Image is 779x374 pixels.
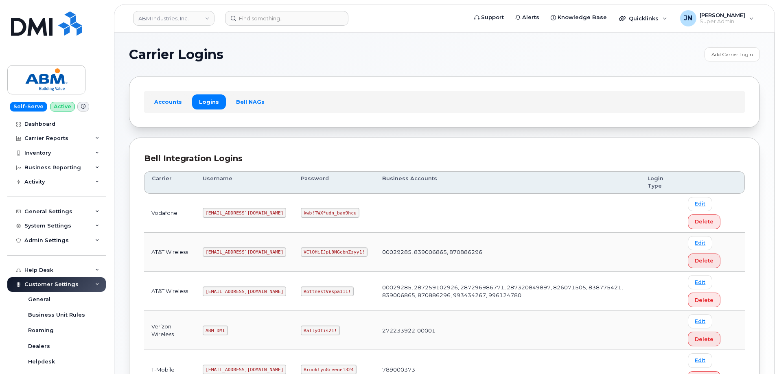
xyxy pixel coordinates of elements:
code: [EMAIL_ADDRESS][DOMAIN_NAME] [203,287,286,296]
td: AT&T Wireless [144,233,195,272]
a: Add Carrier Login [705,47,760,61]
code: ABM_DMI [203,326,228,335]
code: VClOHiIJpL0NGcbnZzyy1! [301,247,368,257]
td: 272233922-00001 [375,311,640,350]
code: [EMAIL_ADDRESS][DOMAIN_NAME] [203,247,286,257]
td: 00029285, 287259102926, 287296986771, 287320849897, 826071505, 838775421, 839006865, 870886296, 9... [375,272,640,311]
button: Delete [688,332,720,346]
th: Carrier [144,171,195,194]
div: Bell Integration Logins [144,153,745,164]
th: Username [195,171,293,194]
a: Bell NAGs [229,94,271,109]
a: Edit [688,314,712,328]
a: Logins [192,94,226,109]
code: RallyOtis21! [301,326,339,335]
code: [EMAIL_ADDRESS][DOMAIN_NAME] [203,208,286,218]
th: Business Accounts [375,171,640,194]
span: Delete [695,257,713,265]
a: Edit [688,197,712,211]
td: AT&T Wireless [144,272,195,311]
span: Delete [695,296,713,304]
button: Delete [688,293,720,307]
th: Password [293,171,375,194]
td: Verizon Wireless [144,311,195,350]
code: kwb!TWX*udn_ban9hcu [301,208,359,218]
button: Delete [688,214,720,229]
th: Login Type [640,171,681,194]
td: 00029285, 839006865, 870886296 [375,233,640,272]
a: Edit [688,236,712,250]
span: Delete [695,218,713,225]
td: Vodafone [144,194,195,233]
a: Edit [688,275,712,289]
a: Accounts [147,94,189,109]
a: Edit [688,353,712,367]
button: Delete [688,254,720,268]
code: RottnestVespa111! [301,287,354,296]
span: Carrier Logins [129,48,223,61]
span: Delete [695,335,713,343]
